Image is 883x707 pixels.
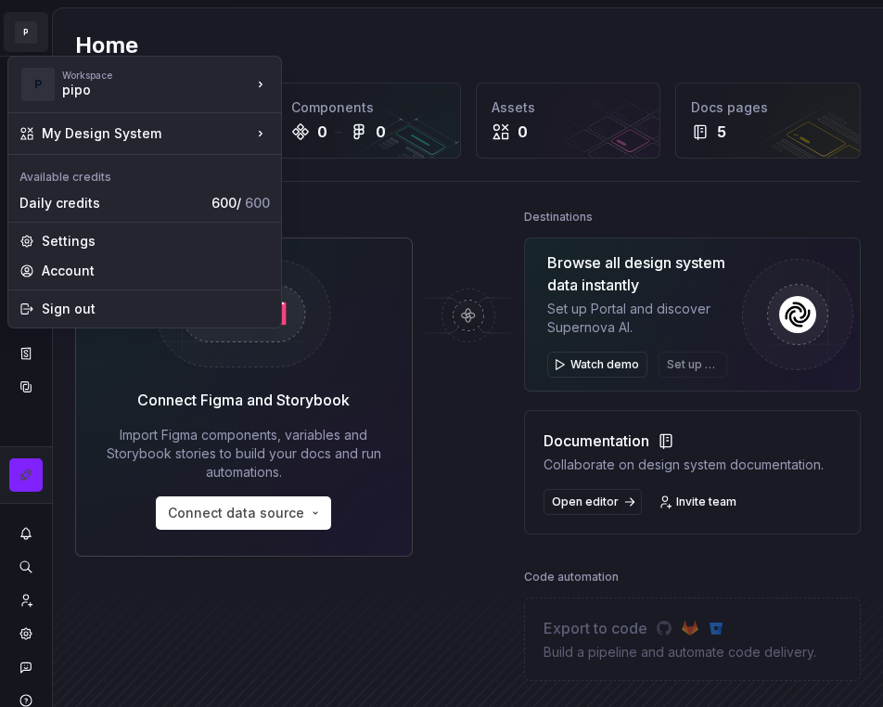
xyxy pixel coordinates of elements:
div: Available credits [12,159,277,188]
div: My Design System [42,124,251,143]
span: 600 [245,195,270,211]
div: pipo [62,81,220,99]
div: Workspace [62,70,251,81]
div: Daily credits [19,194,204,212]
div: Sign out [42,300,270,318]
div: Account [42,262,270,280]
div: P [21,68,55,101]
div: Settings [42,232,270,251]
span: 600 / [211,195,270,211]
